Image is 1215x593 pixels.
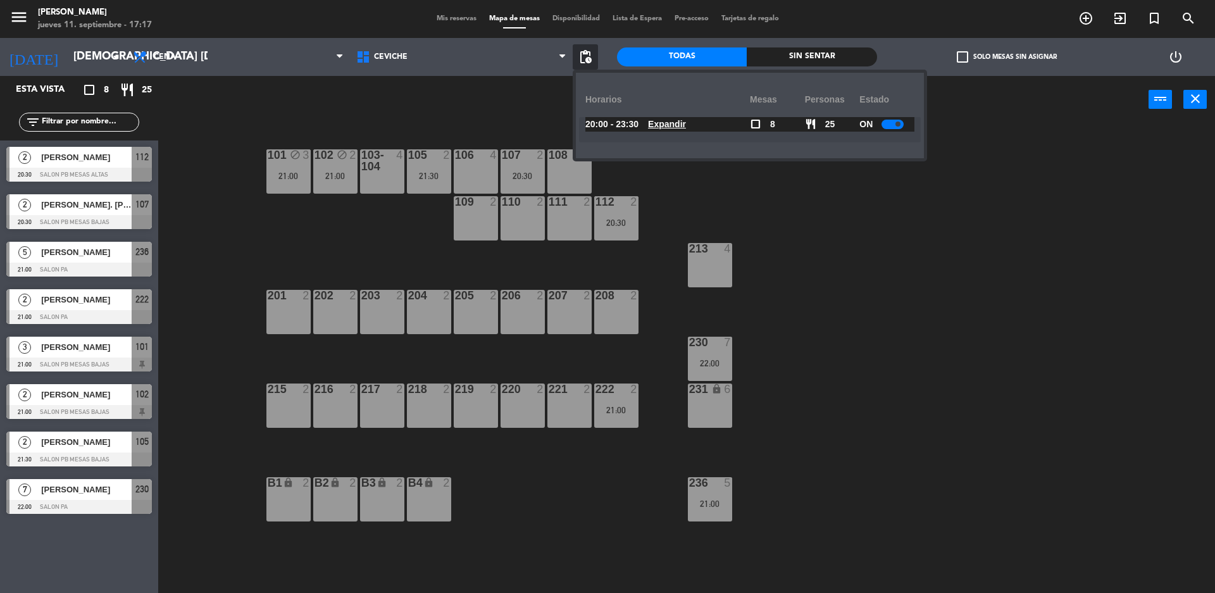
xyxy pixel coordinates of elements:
[689,243,690,254] div: 213
[501,172,545,180] div: 20:30
[18,389,31,401] span: 2
[502,290,502,301] div: 206
[41,198,132,211] span: [PERSON_NAME]. [PERSON_NAME]
[349,477,357,489] div: 2
[423,477,434,488] i: lock
[724,337,732,348] div: 7
[750,118,761,130] span: check_box_outline_blank
[408,149,409,161] div: 105
[154,53,176,61] span: Cena
[41,293,132,306] span: [PERSON_NAME]
[104,83,109,97] span: 8
[537,196,544,208] div: 2
[689,384,690,395] div: 231
[396,290,404,301] div: 2
[120,82,135,97] i: restaurant
[648,119,686,129] u: Expandir
[585,117,639,132] span: 20:00 - 23:30
[18,294,31,306] span: 2
[750,82,805,117] div: Mesas
[443,477,451,489] div: 2
[957,51,1057,63] label: Solo mesas sin asignar
[18,341,31,354] span: 3
[302,384,310,395] div: 2
[266,172,311,180] div: 21:00
[630,384,638,395] div: 2
[361,149,362,172] div: 103-104
[546,15,606,22] span: Disponibilidad
[361,384,362,395] div: 217
[18,436,31,449] span: 2
[483,15,546,22] span: Mapa de mesas
[349,290,357,301] div: 2
[18,484,31,496] span: 7
[408,384,409,395] div: 218
[18,199,31,211] span: 2
[290,149,301,160] i: block
[41,388,132,401] span: [PERSON_NAME]
[41,340,132,354] span: [PERSON_NAME]
[41,246,132,259] span: [PERSON_NAME]
[583,196,591,208] div: 2
[689,477,690,489] div: 236
[135,339,149,354] span: 101
[349,384,357,395] div: 2
[1153,91,1168,106] i: power_input
[349,149,357,161] div: 2
[859,82,914,117] div: Estado
[1078,11,1093,26] i: add_circle_outline
[40,115,139,129] input: Filtrar por nombre...
[455,290,456,301] div: 205
[825,117,835,132] span: 25
[377,477,387,488] i: lock
[408,290,409,301] div: 204
[724,477,732,489] div: 5
[490,384,497,395] div: 2
[583,384,591,395] div: 2
[502,149,502,161] div: 107
[455,149,456,161] div: 106
[408,477,409,489] div: b4
[537,384,544,395] div: 2
[443,290,451,301] div: 2
[1147,11,1162,26] i: turned_in_not
[82,82,97,97] i: crop_square
[443,384,451,395] div: 2
[585,82,750,117] div: Horarios
[490,149,497,161] div: 4
[490,290,497,301] div: 2
[805,118,816,130] span: restaurant
[502,196,502,208] div: 110
[374,53,408,61] span: CEVICHE
[18,151,31,164] span: 2
[41,151,132,164] span: [PERSON_NAME]
[537,149,544,161] div: 2
[38,6,152,19] div: [PERSON_NAME]
[715,15,785,22] span: Tarjetas de regalo
[747,47,876,66] div: Sin sentar
[361,477,362,489] div: B3
[41,483,132,496] span: [PERSON_NAME]
[302,149,310,161] div: 3
[25,115,40,130] i: filter_list
[18,246,31,259] span: 5
[583,290,591,301] div: 2
[142,83,152,97] span: 25
[283,477,294,488] i: lock
[396,384,404,395] div: 2
[724,384,732,395] div: 6
[430,15,483,22] span: Mis reservas
[1181,11,1196,26] i: search
[108,49,123,65] i: arrow_drop_down
[594,406,639,415] div: 21:00
[135,482,149,497] span: 230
